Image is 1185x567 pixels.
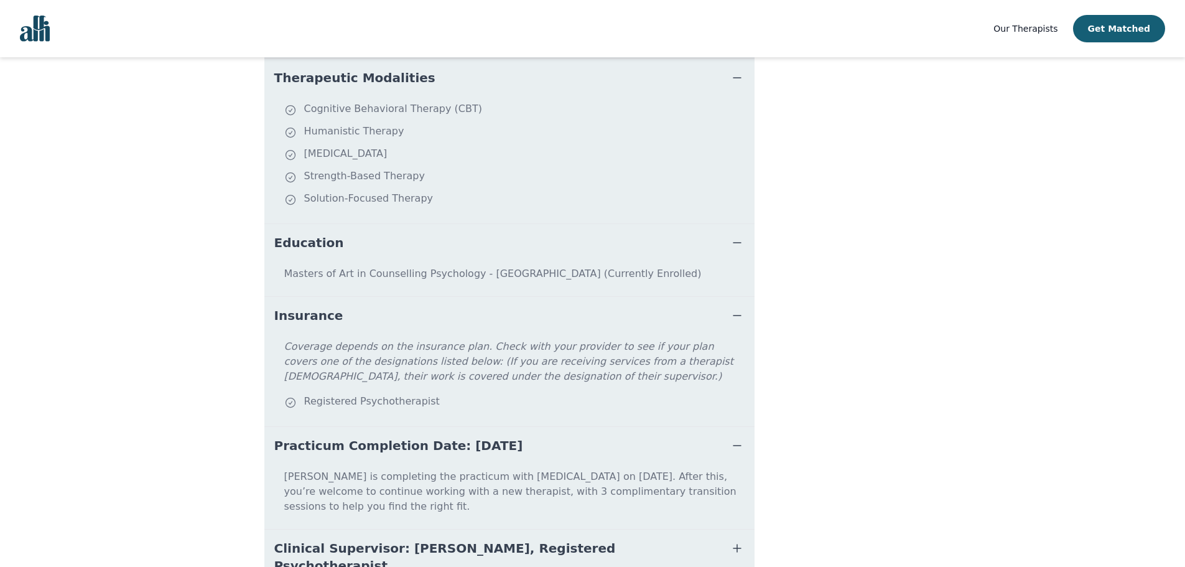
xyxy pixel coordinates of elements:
p: [PERSON_NAME] is completing the practicum with [MEDICAL_DATA] on [DATE]. After this, you’re welco... [269,469,750,524]
div: Registered Psychotherapist [284,394,750,411]
button: Get Matched [1073,15,1165,42]
span: Our Therapists [993,24,1057,34]
button: Practicum Completion Date: [DATE] [264,427,755,464]
li: Cognitive Behavioral Therapy (CBT) [284,101,750,119]
span: Therapeutic Modalities [274,69,435,87]
li: [MEDICAL_DATA] [284,146,750,164]
button: Insurance [264,297,755,334]
span: Education [274,234,344,251]
button: Therapeutic Modalities [264,59,755,96]
li: Humanistic Therapy [284,124,750,141]
li: Solution-Focused Therapy [284,191,750,209]
span: Insurance [274,307,343,324]
li: Strength-Based Therapy [284,169,750,186]
button: Education [264,224,755,261]
p: Coverage depends on the insurance plan. Check with your provider to see if your plan covers one o... [284,339,750,394]
p: Masters of Art in Counselling Psychology - [GEOGRAPHIC_DATA] (Currently Enrolled) [269,266,750,291]
span: Practicum Completion Date: [DATE] [274,437,523,454]
img: alli logo [20,16,50,42]
a: Our Therapists [993,21,1057,36]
